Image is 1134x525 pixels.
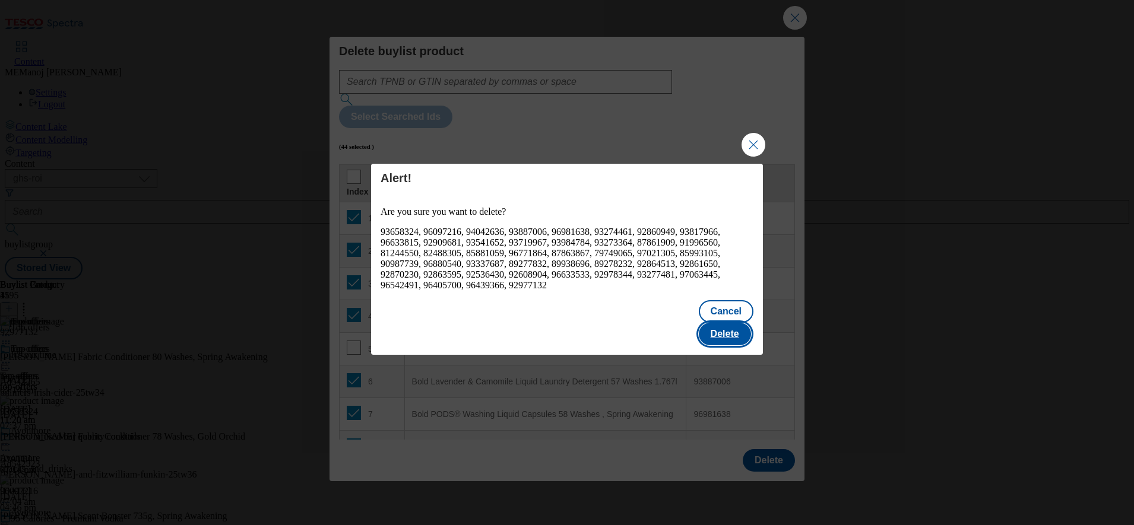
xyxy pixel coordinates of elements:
button: Cancel [699,300,753,323]
button: Delete [699,323,751,345]
div: 93658324, 96097216, 94042636, 93887006, 96981638, 93274461, 92860949, 93817966, 96633815, 9290968... [381,227,753,291]
div: Modal [371,164,763,355]
h4: Alert! [381,171,753,185]
p: Are you sure you want to delete? [381,206,753,217]
button: Close Modal [742,133,765,157]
